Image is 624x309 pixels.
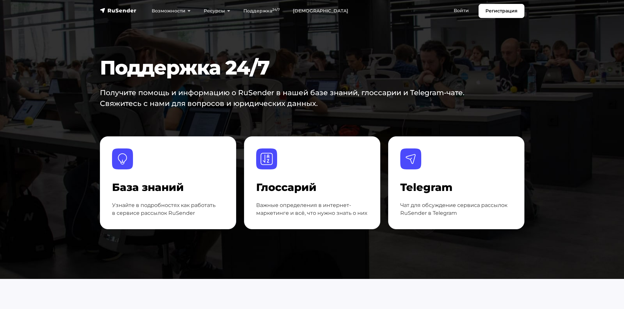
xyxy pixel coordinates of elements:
[112,181,224,194] h4: База знаний
[112,201,224,217] p: Узнайте в подробностях как работать в сервисе рассылок RuSender
[256,181,368,194] h4: Глоссарий
[244,136,380,229] a: Глоссарий Глоссарий Важные определения в интернет-маркетинге и всё, что нужно знать о них
[400,181,512,194] h4: Telegram
[447,4,475,17] a: Войти
[256,148,277,169] img: Глоссарий
[256,201,368,217] p: Важные определения в интернет-маркетинге и всё, что нужно знать о них
[145,4,197,18] a: Возможности
[100,7,137,14] img: RuSender
[112,148,133,169] img: База знаний
[100,56,488,79] h1: Поддержка 24/7
[197,4,237,18] a: Ресурсы
[100,87,471,109] p: Получите помощь и информацию о RuSender в нашей базе знаний, глоссарии и Telegram-чате. Свяжитесь...
[400,148,421,169] img: Telegram
[272,8,280,12] sup: 24/7
[479,4,524,18] a: Регистрация
[237,4,286,18] a: Поддержка24/7
[286,4,355,18] a: [DEMOGRAPHIC_DATA]
[400,201,512,217] p: Чат для обсуждение сервиса рассылок RuSender в Telegram
[388,136,524,229] a: Telegram Telegram Чат для обсуждение сервиса рассылок RuSender в Telegram
[100,136,236,229] a: База знаний База знаний Узнайте в подробностях как работать в сервисе рассылок RuSender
